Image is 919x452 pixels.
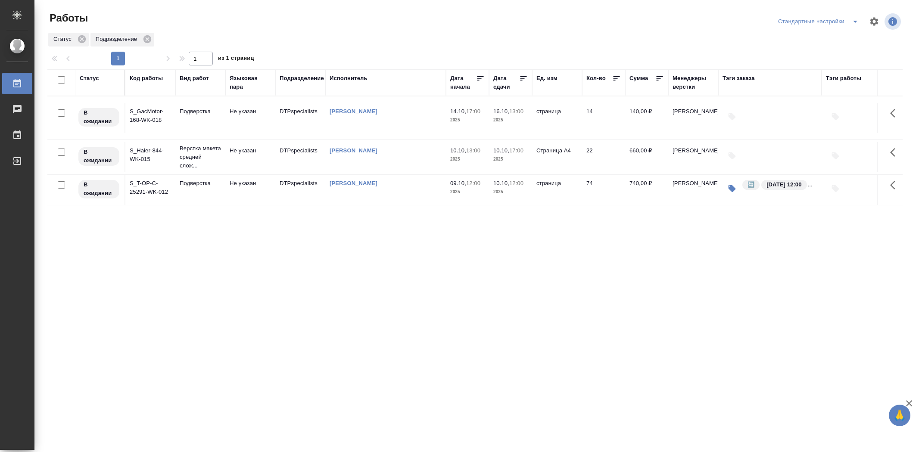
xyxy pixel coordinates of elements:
[218,53,254,65] span: из 1 страниц
[673,74,714,91] div: Менеджеры верстки
[864,11,885,32] span: Настроить таблицу
[130,74,163,83] div: Код работы
[275,175,325,205] td: DTPspecialists
[889,405,910,426] button: 🙏
[450,116,485,124] p: 2025
[53,35,75,43] p: Статус
[450,155,485,164] p: 2025
[84,180,114,198] p: В ожидании
[493,108,509,115] p: 16.10,
[826,146,845,165] button: Добавить тэги
[225,103,275,133] td: Не указан
[826,179,845,198] button: Добавить тэги
[275,103,325,133] td: DTPspecialists
[673,107,714,116] p: [PERSON_NAME]
[493,116,528,124] p: 2025
[629,74,648,83] div: Сумма
[582,142,625,172] td: 22
[586,74,606,83] div: Кол-во
[84,108,114,126] p: В ожидании
[509,147,523,154] p: 17:00
[84,148,114,165] p: В ожидании
[450,108,466,115] p: 14.10,
[450,188,485,196] p: 2025
[225,142,275,172] td: Не указан
[885,103,906,124] button: Здесь прячутся важные кнопки
[450,74,476,91] div: Дата начала
[80,74,99,83] div: Статус
[450,180,466,186] p: 09.10,
[180,179,221,188] p: Подверстка
[125,103,175,133] td: S_GacMotor-168-WK-018
[493,147,509,154] p: 10.10,
[330,108,377,115] a: [PERSON_NAME]
[673,179,714,188] p: [PERSON_NAME]
[466,147,480,154] p: 13:00
[826,74,861,83] div: Тэги работы
[90,33,154,46] div: Подразделение
[330,74,368,83] div: Исполнитель
[96,35,140,43] p: Подразделение
[625,103,668,133] td: 140,00 ₽
[47,11,88,25] span: Работы
[885,13,903,30] span: Посмотреть информацию
[723,107,741,126] button: Добавить тэги
[180,107,221,116] p: Подверстка
[582,175,625,205] td: 74
[450,147,466,154] p: 10.10,
[536,74,558,83] div: Ед. изм
[48,33,89,46] div: Статус
[125,175,175,205] td: S_T-OP-C-25291-WK-012
[493,180,509,186] p: 10.10,
[78,146,120,167] div: Исполнитель назначен, приступать к работе пока рано
[532,103,582,133] td: страница
[776,15,864,28] div: split button
[532,142,582,172] td: Страница А4
[493,155,528,164] p: 2025
[466,108,480,115] p: 17:00
[466,180,480,186] p: 12:00
[230,74,271,91] div: Языковая пара
[766,180,801,189] p: [DATE] 12:00
[625,142,668,172] td: 660,00 ₽
[180,74,209,83] div: Вид работ
[723,179,741,198] button: Изменить тэги
[673,146,714,155] p: [PERSON_NAME]
[748,180,754,189] p: 🔄️
[741,179,813,191] div: 🔄️, 10.10.2025 12:00, передать на подвёрстку
[330,147,377,154] a: [PERSON_NAME]
[125,142,175,172] td: S_Haier-844-WK-015
[180,144,221,170] p: Верстка макета средней слож...
[493,74,519,91] div: Дата сдачи
[826,107,845,126] button: Добавить тэги
[225,175,275,205] td: Не указан
[723,74,755,83] div: Тэги заказа
[78,107,120,127] div: Исполнитель назначен, приступать к работе пока рано
[582,103,625,133] td: 14
[509,108,523,115] p: 13:00
[509,180,523,186] p: 12:00
[78,179,120,199] div: Исполнитель назначен, приступать к работе пока рано
[625,175,668,205] td: 740,00 ₽
[892,406,907,424] span: 🙏
[885,142,906,163] button: Здесь прячутся важные кнопки
[330,180,377,186] a: [PERSON_NAME]
[885,175,906,195] button: Здесь прячутся важные кнопки
[275,142,325,172] td: DTPspecialists
[532,175,582,205] td: страница
[280,74,324,83] div: Подразделение
[723,146,741,165] button: Добавить тэги
[493,188,528,196] p: 2025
